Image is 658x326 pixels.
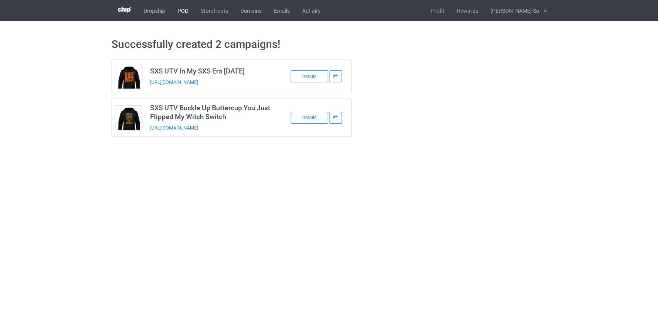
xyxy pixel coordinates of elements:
a: Details [291,114,329,120]
a: [URL][DOMAIN_NAME] [150,79,198,85]
a: Details [291,73,329,79]
div: [PERSON_NAME] So [484,1,539,20]
h3: SXS UTV In My SXS Era [DATE] [150,67,272,75]
img: 3d383065fc803cdd16c62507c020ddf8.png [118,7,131,13]
div: Details [291,70,328,82]
h1: Successfully created 2 campaigns! [112,38,546,51]
h3: SXS UTV Buckle Up Buttercup You Just Flipped My Witch Switch [150,103,272,121]
div: Details [291,112,328,124]
a: [URL][DOMAIN_NAME] [150,125,198,131]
